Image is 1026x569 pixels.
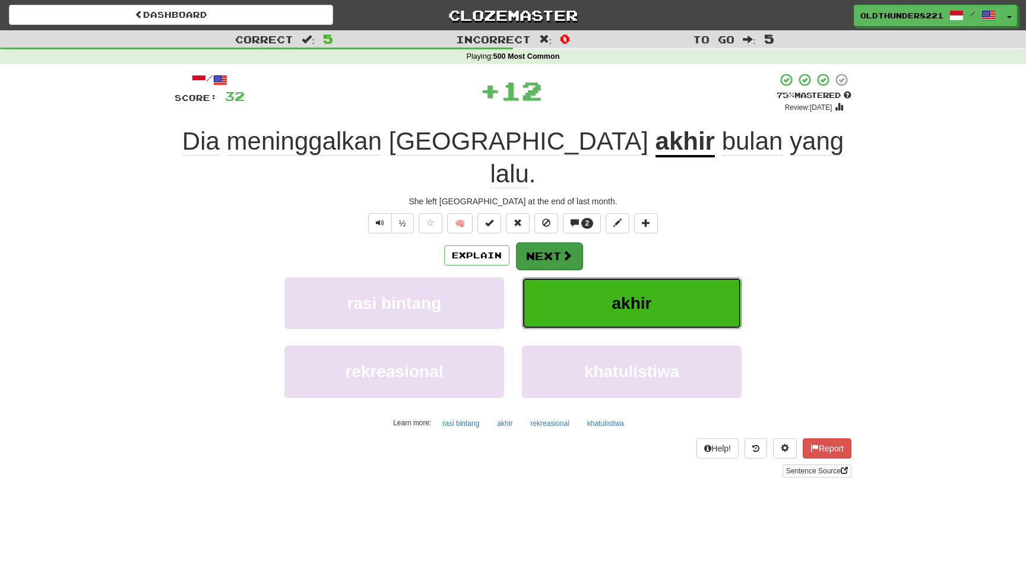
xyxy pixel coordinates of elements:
[444,245,509,265] button: Explain
[777,90,794,100] span: 75 %
[393,419,431,427] small: Learn more:
[477,213,501,233] button: Set this sentence to 100% Mastered (alt+m)
[368,213,392,233] button: Play sentence audio (ctl+space)
[436,415,486,432] button: rasi bintang
[745,438,767,459] button: Round history (alt+y)
[606,213,629,233] button: Edit sentence (alt+d)
[447,213,473,233] button: 🧠
[389,127,648,156] span: [GEOGRAPHIC_DATA]
[9,5,333,25] a: Dashboard
[860,10,943,21] span: OldThunder8221
[785,103,832,112] small: Review: [DATE]
[585,219,590,227] span: 2
[783,464,851,478] a: Sentence Source
[323,31,333,46] span: 5
[284,277,504,329] button: rasi bintang
[634,213,658,233] button: Add to collection (alt+a)
[302,34,315,45] span: :
[524,415,575,432] button: rekreasional
[516,242,582,270] button: Next
[803,438,851,459] button: Report
[655,127,715,157] u: akhir
[501,75,542,105] span: 12
[346,362,444,381] span: rekreasional
[235,33,293,45] span: Correct
[743,34,756,45] span: :
[391,213,414,233] button: ½
[534,213,558,233] button: Ignore sentence (alt+i)
[612,294,652,312] span: akhir
[419,213,442,233] button: Favorite sentence (alt+f)
[227,127,382,156] span: meninggalkan
[790,127,844,156] span: yang
[480,72,501,108] span: +
[560,31,570,46] span: 0
[522,277,742,329] button: akhir
[777,90,851,101] div: Mastered
[366,213,414,233] div: Text-to-speech controls
[854,5,1002,26] a: OldThunder8221 /
[224,88,245,103] span: 32
[693,33,734,45] span: To go
[696,438,739,459] button: Help!
[175,72,245,87] div: /
[563,213,601,233] button: 2
[175,195,851,207] div: She left [GEOGRAPHIC_DATA] at the end of last month.
[581,415,631,432] button: khatulistiwa
[506,213,530,233] button: Reset to 0% Mastered (alt+r)
[347,294,442,312] span: rasi bintang
[490,127,844,188] span: .
[456,33,531,45] span: Incorrect
[284,346,504,397] button: rekreasional
[970,10,976,18] span: /
[351,5,675,26] a: Clozemaster
[522,346,742,397] button: khatulistiwa
[175,93,217,103] span: Score:
[182,127,220,156] span: Dia
[584,362,679,381] span: khatulistiwa
[764,31,774,46] span: 5
[493,52,559,61] strong: 500 Most Common
[722,127,783,156] span: bulan
[539,34,552,45] span: :
[490,160,528,188] span: lalu
[490,415,519,432] button: akhir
